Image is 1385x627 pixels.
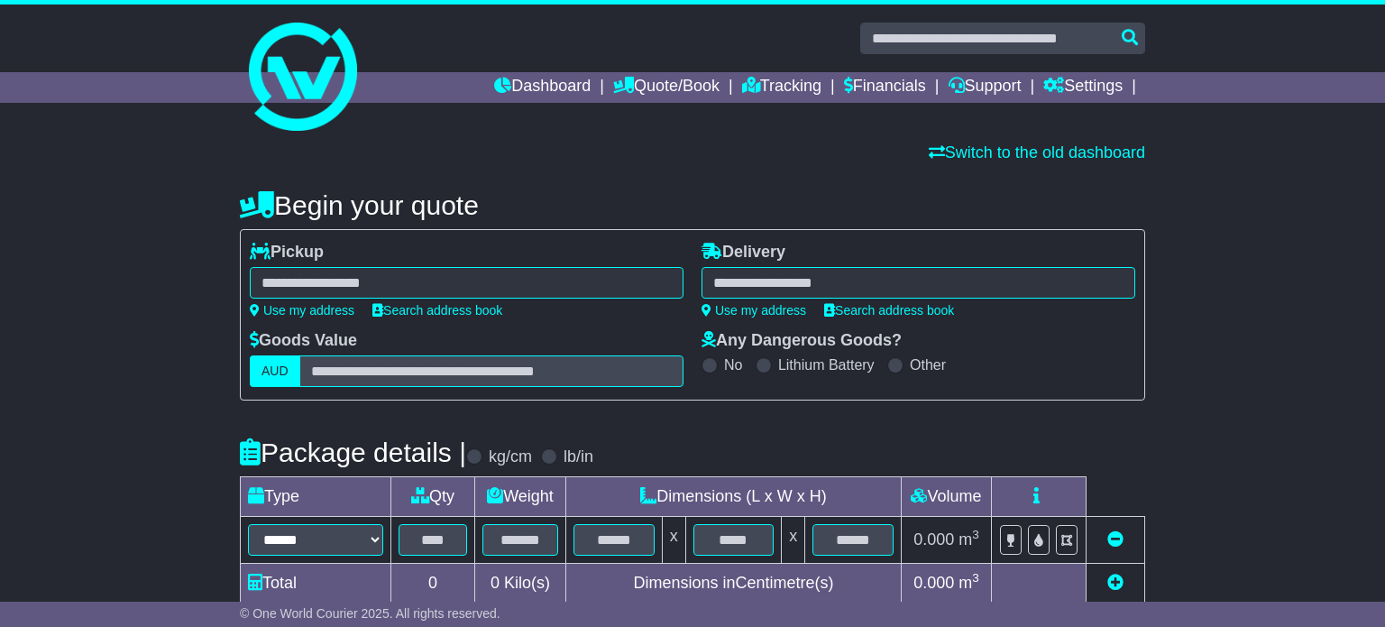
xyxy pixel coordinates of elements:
[241,564,391,604] td: Total
[824,303,954,318] a: Search address book
[929,143,1145,161] a: Switch to the old dashboard
[901,477,991,517] td: Volume
[662,517,685,564] td: x
[724,356,742,373] label: No
[250,355,300,387] label: AUD
[250,303,354,318] a: Use my address
[391,477,475,517] td: Qty
[241,477,391,517] td: Type
[782,517,805,564] td: x
[958,530,979,549] span: m
[958,574,979,592] span: m
[250,243,324,263] label: Pickup
[742,72,821,103] a: Tracking
[972,528,979,541] sup: 3
[489,447,532,467] label: kg/cm
[565,477,901,517] td: Dimensions (L x W x H)
[564,447,593,467] label: lb/in
[475,477,566,517] td: Weight
[494,72,591,103] a: Dashboard
[565,564,901,604] td: Dimensions in Centimetre(s)
[702,303,806,318] a: Use my address
[972,571,979,585] sup: 3
[1107,574,1124,592] a: Add new item
[1107,530,1124,549] a: Remove this item
[240,438,466,467] h4: Package details |
[913,574,954,592] span: 0.000
[491,574,500,592] span: 0
[702,331,902,351] label: Any Dangerous Goods?
[391,564,475,604] td: 0
[372,303,502,318] a: Search address book
[778,356,875,373] label: Lithium Battery
[250,331,357,351] label: Goods Value
[913,530,954,549] span: 0.000
[844,72,926,103] a: Financials
[1043,72,1123,103] a: Settings
[475,564,566,604] td: Kilo(s)
[910,356,946,373] label: Other
[240,606,500,621] span: © One World Courier 2025. All rights reserved.
[613,72,720,103] a: Quote/Book
[702,243,785,263] label: Delivery
[949,72,1022,103] a: Support
[240,190,1145,220] h4: Begin your quote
